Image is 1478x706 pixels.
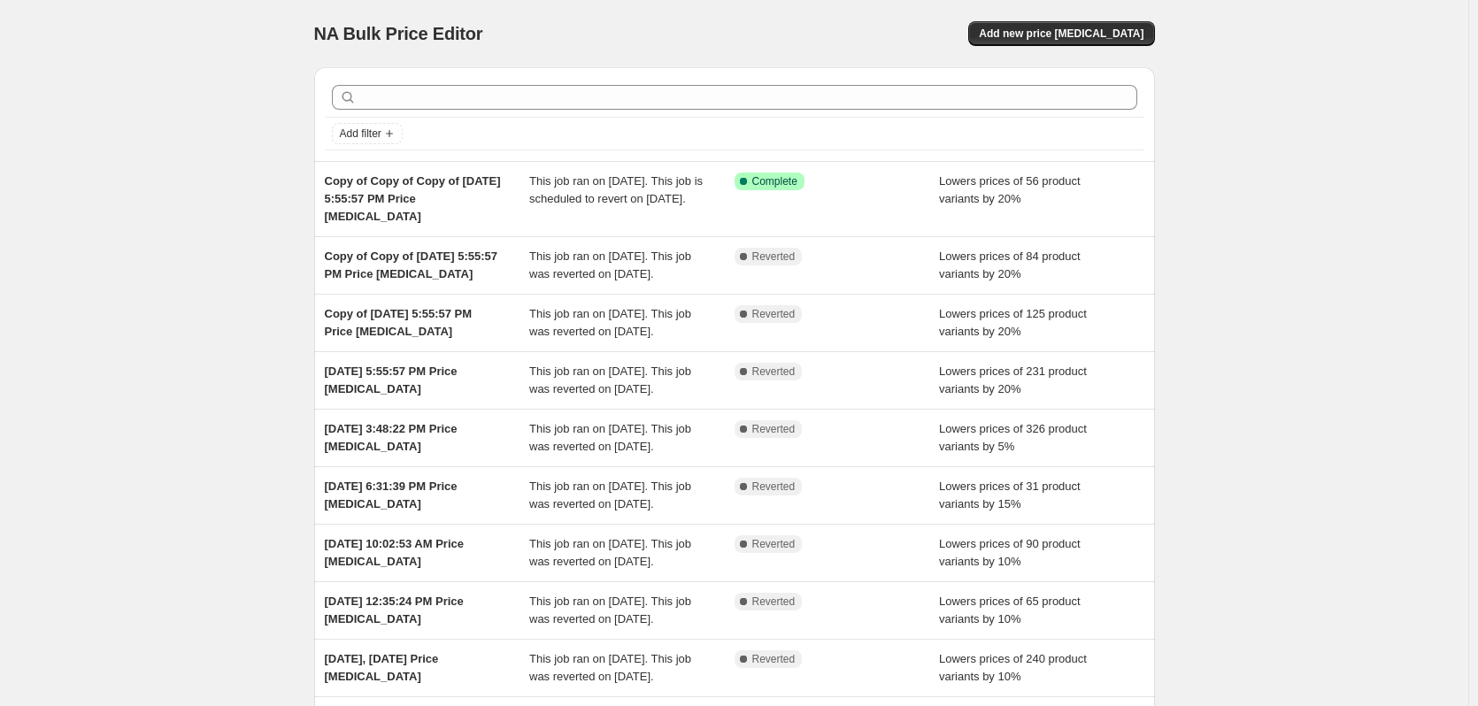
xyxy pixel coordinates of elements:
[752,307,796,321] span: Reverted
[752,480,796,494] span: Reverted
[752,174,797,188] span: Complete
[325,249,498,280] span: Copy of Copy of [DATE] 5:55:57 PM Price [MEDICAL_DATA]
[325,537,465,568] span: [DATE] 10:02:53 AM Price [MEDICAL_DATA]
[325,365,458,395] span: [DATE] 5:55:57 PM Price [MEDICAL_DATA]
[752,365,796,379] span: Reverted
[529,422,691,453] span: This job ran on [DATE]. This job was reverted on [DATE].
[939,422,1087,453] span: Lowers prices of 326 product variants by 5%
[939,537,1081,568] span: Lowers prices of 90 product variants by 10%
[752,652,796,666] span: Reverted
[332,123,403,144] button: Add filter
[752,595,796,609] span: Reverted
[325,480,458,510] span: [DATE] 6:31:39 PM Price [MEDICAL_DATA]
[529,365,691,395] span: This job ran on [DATE]. This job was reverted on [DATE].
[529,595,691,625] span: This job ran on [DATE]. This job was reverted on [DATE].
[939,174,1081,205] span: Lowers prices of 56 product variants by 20%
[325,422,458,453] span: [DATE] 3:48:22 PM Price [MEDICAL_DATA]
[939,652,1087,683] span: Lowers prices of 240 product variants by 10%
[939,595,1081,625] span: Lowers prices of 65 product variants by 10%
[752,249,796,264] span: Reverted
[325,307,473,338] span: Copy of [DATE] 5:55:57 PM Price [MEDICAL_DATA]
[752,537,796,551] span: Reverted
[939,307,1087,338] span: Lowers prices of 125 product variants by 20%
[325,174,501,223] span: Copy of Copy of Copy of [DATE] 5:55:57 PM Price [MEDICAL_DATA]
[529,174,703,205] span: This job ran on [DATE]. This job is scheduled to revert on [DATE].
[325,595,464,625] span: [DATE] 12:35:24 PM Price [MEDICAL_DATA]
[325,652,439,683] span: [DATE], [DATE] Price [MEDICAL_DATA]
[752,422,796,436] span: Reverted
[939,480,1081,510] span: Lowers prices of 31 product variants by 15%
[529,537,691,568] span: This job ran on [DATE]. This job was reverted on [DATE].
[979,27,1143,41] span: Add new price [MEDICAL_DATA]
[529,307,691,338] span: This job ran on [DATE]. This job was reverted on [DATE].
[529,652,691,683] span: This job ran on [DATE]. This job was reverted on [DATE].
[314,24,483,43] span: NA Bulk Price Editor
[939,249,1081,280] span: Lowers prices of 84 product variants by 20%
[968,21,1154,46] button: Add new price [MEDICAL_DATA]
[340,127,381,141] span: Add filter
[939,365,1087,395] span: Lowers prices of 231 product variants by 20%
[529,480,691,510] span: This job ran on [DATE]. This job was reverted on [DATE].
[529,249,691,280] span: This job ran on [DATE]. This job was reverted on [DATE].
